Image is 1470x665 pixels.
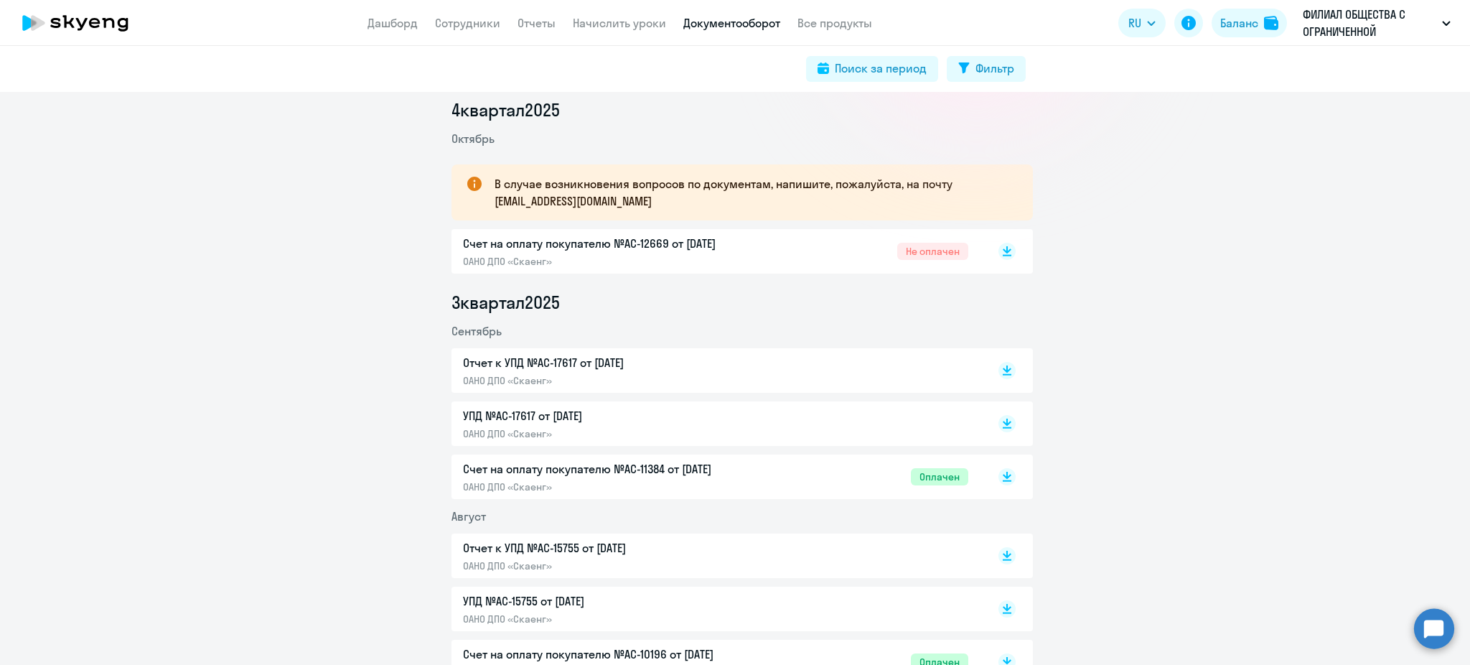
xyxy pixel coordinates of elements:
li: 3 квартал 2025 [451,291,1033,314]
div: Поиск за период [835,60,927,77]
a: Счет на оплату покупателю №AC-12669 от [DATE]ОАНО ДПО «Скаенг»Не оплачен [463,235,968,268]
button: RU [1118,9,1166,37]
span: Не оплачен [897,243,968,260]
p: ОАНО ДПО «Скаенг» [463,559,764,572]
button: ФИЛИАЛ ОБЩЕСТВА С ОГРАНИЧЕННОЙ ОТВЕТСТВЕННОСТЬЮ "ЗАВОД ТЕХНО" Г. [GEOGRAPHIC_DATA], #183778 [1296,6,1458,40]
span: RU [1128,14,1141,32]
div: Баланс [1220,14,1258,32]
span: Октябрь [451,131,495,146]
p: УПД №AC-17617 от [DATE] [463,407,764,424]
button: Фильтр [947,56,1026,82]
p: Счет на оплату покупателю №AC-12669 от [DATE] [463,235,764,252]
li: 4 квартал 2025 [451,98,1033,121]
p: Счет на оплату покупателю №AC-11384 от [DATE] [463,460,764,478]
button: Балансbalance [1212,9,1287,37]
button: Поиск за период [806,56,938,82]
a: Дашборд [367,16,418,30]
a: УПД №AC-17617 от [DATE]ОАНО ДПО «Скаенг» [463,407,968,440]
span: Сентябрь [451,324,502,338]
p: ОАНО ДПО «Скаенг» [463,613,764,626]
a: Документооборот [683,16,780,30]
p: В случае возникновения вопросов по документам, напишите, пожалуйста, на почту [EMAIL_ADDRESS][DOM... [495,175,1007,210]
a: Отчет к УПД №AC-17617 от [DATE]ОАНО ДПО «Скаенг» [463,354,968,387]
a: Сотрудники [435,16,500,30]
p: ОАНО ДПО «Скаенг» [463,480,764,493]
span: Оплачен [911,468,968,485]
a: Все продукты [797,16,872,30]
a: Отчеты [518,16,556,30]
a: Отчет к УПД №AC-15755 от [DATE]ОАНО ДПО «Скаенг» [463,539,968,572]
p: ФИЛИАЛ ОБЩЕСТВА С ОГРАНИЧЕННОЙ ОТВЕТСТВЕННОСТЬЮ "ЗАВОД ТЕХНО" Г. [GEOGRAPHIC_DATA], #183778 [1303,6,1436,40]
p: УПД №AC-15755 от [DATE] [463,592,764,610]
p: ОАНО ДПО «Скаенг» [463,255,764,268]
a: УПД №AC-15755 от [DATE]ОАНО ДПО «Скаенг» [463,592,968,626]
p: Отчет к УПД №AC-15755 от [DATE] [463,539,764,557]
p: ОАНО ДПО «Скаенг» [463,427,764,440]
p: Счет на оплату покупателю №AC-10196 от [DATE] [463,646,764,663]
p: Отчет к УПД №AC-17617 от [DATE] [463,354,764,371]
span: Август [451,509,486,524]
div: Фильтр [975,60,1014,77]
img: balance [1264,16,1278,30]
p: ОАНО ДПО «Скаенг» [463,374,764,387]
a: Начислить уроки [573,16,666,30]
a: Счет на оплату покупателю №AC-11384 от [DATE]ОАНО ДПО «Скаенг»Оплачен [463,460,968,493]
